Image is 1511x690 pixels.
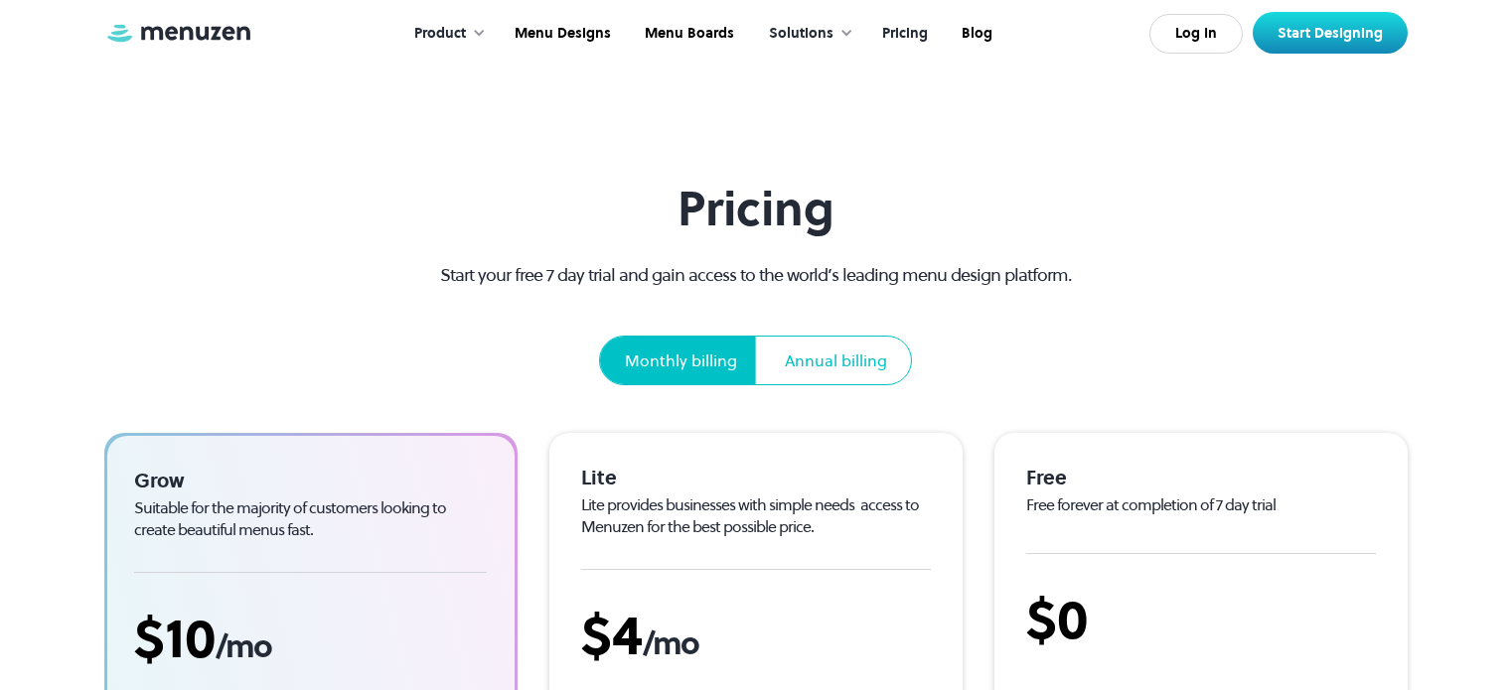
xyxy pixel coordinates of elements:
[643,621,698,665] span: /mo
[1026,586,1376,652] div: $0
[863,3,943,65] a: Pricing
[943,3,1007,65] a: Blog
[1026,465,1376,490] div: Free
[134,605,488,671] div: $
[496,3,626,65] a: Menu Designs
[1026,494,1376,516] div: Free forever at completion of 7 day trial
[404,261,1107,288] p: Start your free 7 day trial and gain access to the world’s leading menu design platform.
[581,494,931,537] div: Lite provides businesses with simple needs access to Menuzen for the best possible price.
[581,602,931,668] div: $
[394,3,496,65] div: Product
[581,465,931,490] div: Lite
[165,600,216,676] span: 10
[626,3,749,65] a: Menu Boards
[404,181,1107,237] h1: Pricing
[612,597,643,673] span: 4
[625,348,737,372] div: Monthly billing
[134,497,488,540] div: Suitable for the majority of customers looking to create beautiful menus fast.
[216,624,271,668] span: /mo
[134,468,488,493] div: Grow
[769,23,833,45] div: Solutions
[749,3,863,65] div: Solutions
[414,23,466,45] div: Product
[1253,12,1408,54] a: Start Designing
[785,348,887,372] div: Annual billing
[1149,14,1243,54] a: Log In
